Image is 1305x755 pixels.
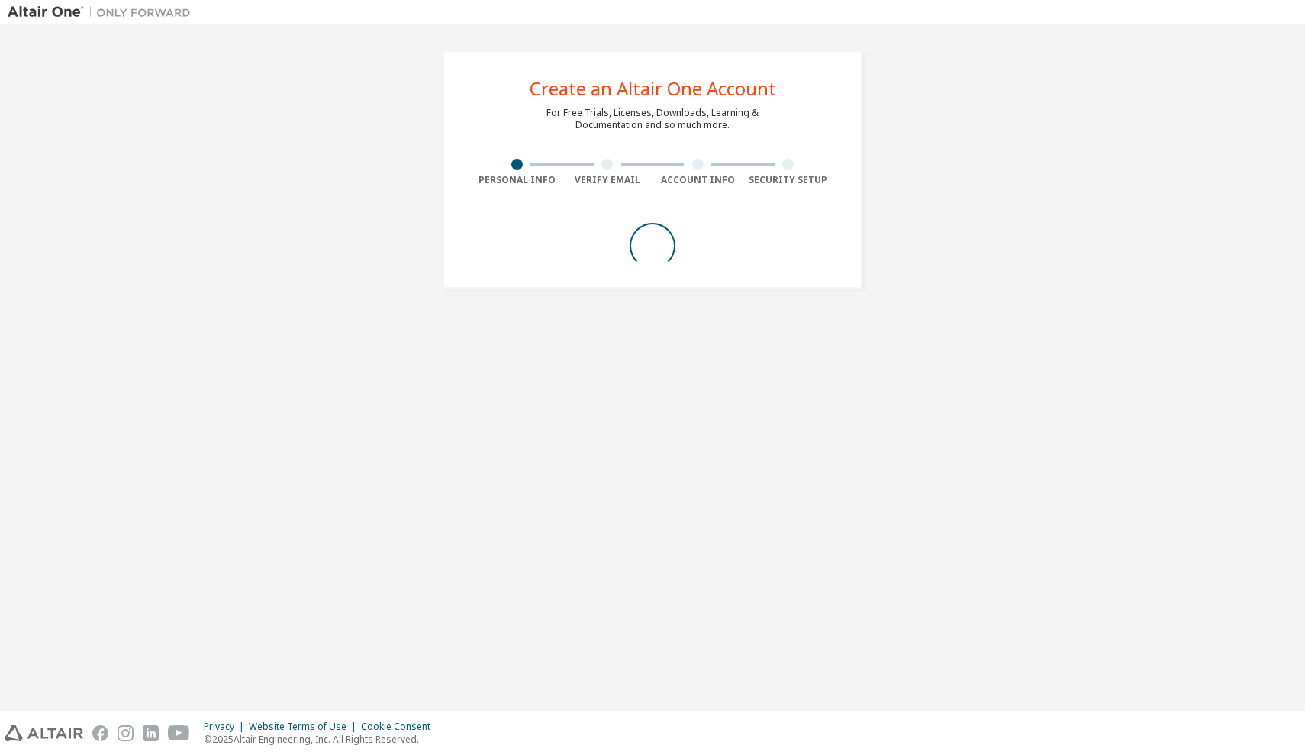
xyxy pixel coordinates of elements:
div: Verify Email [562,174,653,186]
img: youtube.svg [168,725,190,741]
div: For Free Trials, Licenses, Downloads, Learning & Documentation and so much more. [546,107,759,131]
img: instagram.svg [118,725,134,741]
div: Cookie Consent [361,721,440,733]
div: Account Info [652,174,743,186]
p: © 2025 Altair Engineering, Inc. All Rights Reserved. [204,733,440,746]
img: Altair One [8,5,198,20]
img: facebook.svg [92,725,108,741]
img: linkedin.svg [143,725,159,741]
img: altair_logo.svg [5,725,83,741]
div: Personal Info [472,174,562,186]
div: Create an Altair One Account [530,79,776,98]
div: Website Terms of Use [249,721,361,733]
div: Privacy [204,721,249,733]
div: Security Setup [743,174,834,186]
